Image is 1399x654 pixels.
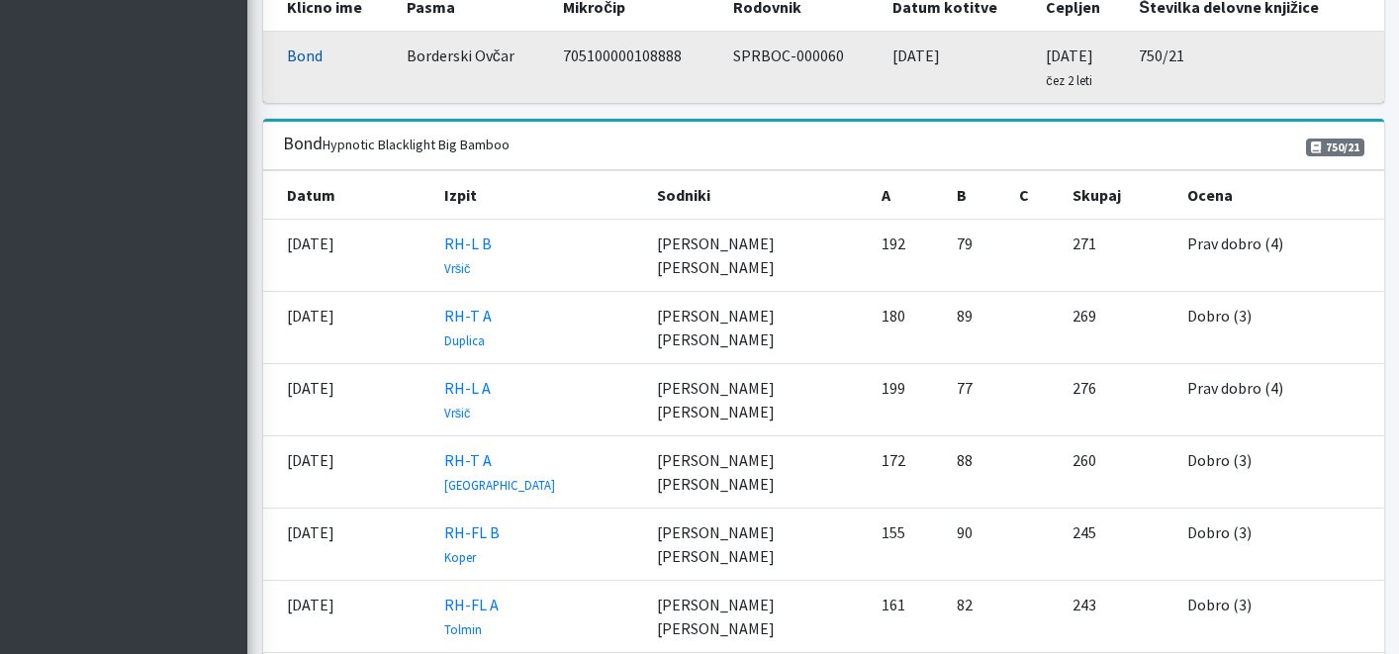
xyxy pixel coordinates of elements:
small: Duplica [444,332,485,348]
td: SPRBOC-000060 [721,32,882,104]
td: [DATE] [1034,32,1127,104]
td: 269 [1061,292,1175,364]
small: Vršič [444,260,471,276]
td: [DATE] [263,581,432,653]
small: Tolmin [444,621,482,637]
th: B [945,171,1007,220]
td: [PERSON_NAME] [PERSON_NAME] [645,436,870,509]
td: 276 [1061,364,1175,436]
small: [GEOGRAPHIC_DATA] [444,477,555,493]
td: 260 [1061,436,1175,509]
td: 705100000108888 [551,32,720,104]
td: [DATE] [263,220,432,292]
td: 77 [945,364,1007,436]
td: [PERSON_NAME] [PERSON_NAME] [645,220,870,292]
td: 192 [870,220,945,292]
th: Sodniki [645,171,870,220]
td: 155 [870,509,945,581]
span: 750/21 [1306,139,1364,156]
th: C [1007,171,1061,220]
th: Skupaj [1061,171,1175,220]
td: 245 [1061,509,1175,581]
small: Vršič [444,405,471,420]
td: Dobro (3) [1175,509,1384,581]
h3: Bond [283,134,510,154]
small: Hypnotic Blacklight Big Bamboo [323,136,510,153]
td: 750/21 [1127,32,1383,104]
td: 172 [870,436,945,509]
a: RH-T A [GEOGRAPHIC_DATA] [444,450,555,494]
td: Prav dobro (4) [1175,364,1384,436]
td: [DATE] [263,364,432,436]
td: [DATE] [263,509,432,581]
td: 161 [870,581,945,653]
td: Dobro (3) [1175,436,1384,509]
small: Koper [444,549,476,565]
td: Borderski Ovčar [395,32,551,104]
td: 89 [945,292,1007,364]
a: RH-T A Duplica [444,306,492,349]
td: [PERSON_NAME] [PERSON_NAME] [645,581,870,653]
a: RH-FL A Tolmin [444,595,499,638]
td: Prav dobro (4) [1175,220,1384,292]
a: RH-L A Vršič [444,378,491,421]
td: 82 [945,581,1007,653]
a: Bond [287,46,323,65]
th: A [870,171,945,220]
td: 199 [870,364,945,436]
th: Ocena [1175,171,1384,220]
td: 243 [1061,581,1175,653]
td: [PERSON_NAME] [PERSON_NAME] [645,364,870,436]
td: 180 [870,292,945,364]
td: 271 [1061,220,1175,292]
td: 90 [945,509,1007,581]
a: RH-L B Vršič [444,234,492,277]
td: Dobro (3) [1175,292,1384,364]
a: RH-FL B Koper [444,522,500,566]
small: čez 2 leti [1046,72,1091,88]
td: Dobro (3) [1175,581,1384,653]
th: Izpit [432,171,646,220]
td: 79 [945,220,1007,292]
td: [DATE] [881,32,1034,104]
td: [PERSON_NAME] [PERSON_NAME] [645,292,870,364]
td: [DATE] [263,292,432,364]
td: [DATE] [263,436,432,509]
th: Datum [263,171,432,220]
td: 88 [945,436,1007,509]
td: [PERSON_NAME] [PERSON_NAME] [645,509,870,581]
